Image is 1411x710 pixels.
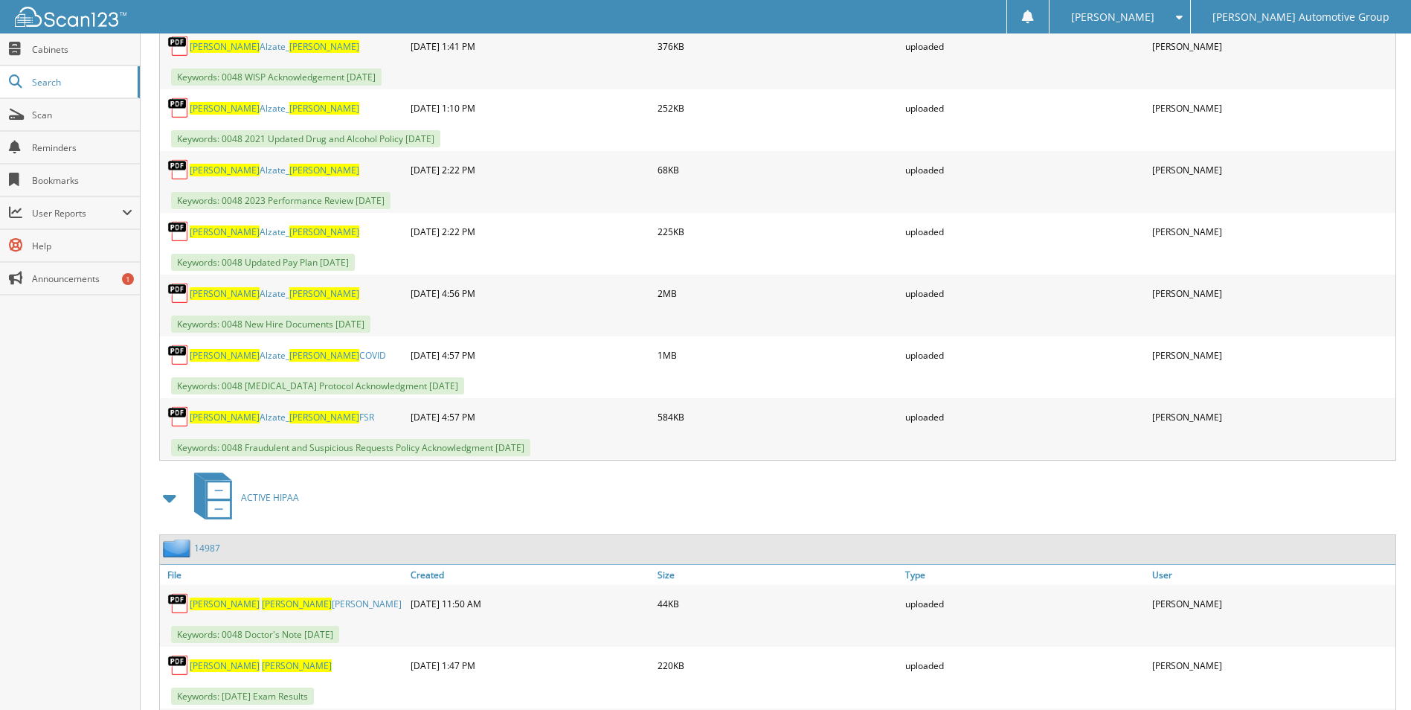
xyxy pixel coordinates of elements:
span: [PERSON_NAME] [190,164,260,176]
span: Announcements [32,272,132,285]
span: Bookmarks [32,174,132,187]
div: uploaded [901,217,1148,246]
div: 1 [122,273,134,285]
div: [DATE] 1:10 PM [407,93,654,123]
div: 376KB [654,31,901,61]
img: PDF.png [167,654,190,677]
div: uploaded [901,650,1148,680]
img: PDF.png [167,220,190,243]
span: Keywords: 0048 WISP Acknowledgement [DATE] [171,68,382,86]
div: uploaded [901,340,1148,370]
span: [PERSON_NAME] [289,102,359,115]
img: PDF.png [167,344,190,366]
span: [PERSON_NAME] [289,40,359,53]
a: [PERSON_NAME]Alzate_[PERSON_NAME] [190,40,359,53]
span: Keywords: 0048 Updated Pay Plan [DATE] [171,254,355,271]
div: [PERSON_NAME] [1148,650,1395,680]
span: [PERSON_NAME] [289,287,359,300]
span: Search [32,76,130,89]
div: uploaded [901,31,1148,61]
iframe: Chat Widget [1337,639,1411,710]
span: Keywords: 0048 Fraudulent and Suspicious Requests Policy Acknowledgment [DATE] [171,439,530,456]
span: Keywords: 0048 2023 Performance Review [DATE] [171,192,390,209]
span: [PERSON_NAME] [1071,13,1154,22]
div: 2MB [654,278,901,308]
span: [PERSON_NAME] [190,287,260,300]
a: File [160,565,407,585]
a: Type [901,565,1148,585]
div: [PERSON_NAME] [1148,31,1395,61]
div: [DATE] 11:50 AM [407,589,654,618]
span: Keywords: [DATE] Exam Results [171,688,314,705]
span: [PERSON_NAME] [190,411,260,423]
div: [DATE] 2:22 PM [407,155,654,185]
span: [PERSON_NAME] [190,349,260,362]
div: 1MB [654,340,901,370]
span: [PERSON_NAME] [262,598,332,610]
span: [PERSON_NAME] [262,659,332,672]
div: uploaded [901,278,1148,308]
a: [PERSON_NAME]Alzate_[PERSON_NAME] [190,164,359,176]
div: 225KB [654,217,901,246]
img: PDF.png [167,35,190,57]
a: [PERSON_NAME]Alzate_[PERSON_NAME] [190,287,359,300]
span: [PERSON_NAME] [190,598,260,610]
span: User Reports [32,207,122,220]
span: ACTIVE HIPAA [241,491,299,504]
span: [PERSON_NAME] [190,659,260,672]
a: User [1148,565,1395,585]
span: Keywords: 0048 2021 Updated Drug and Alcohol Policy [DATE] [171,130,440,147]
div: [PERSON_NAME] [1148,217,1395,246]
span: [PERSON_NAME] [289,411,359,423]
span: Cabinets [32,43,132,56]
div: uploaded [901,589,1148,618]
span: [PERSON_NAME] Automotive Group [1212,13,1389,22]
img: PDF.png [167,282,190,304]
div: uploaded [901,155,1148,185]
a: Size [654,565,901,585]
img: PDF.png [167,97,190,119]
a: Created [407,565,654,585]
a: [PERSON_NAME]Alzate_[PERSON_NAME]FSR [190,411,374,423]
img: PDF.png [167,406,190,428]
a: [PERSON_NAME] [PERSON_NAME][PERSON_NAME] [190,598,402,610]
img: folder2.png [163,539,194,557]
span: Keywords: 0048 New Hire Documents [DATE] [171,316,370,333]
div: 68KB [654,155,901,185]
a: ACTIVE HIPAA [185,468,299,527]
div: [PERSON_NAME] [1148,93,1395,123]
img: PDF.png [167,159,190,181]
span: Keywords: 0048 Doctor's Note [DATE] [171,626,339,643]
div: 252KB [654,93,901,123]
div: [DATE] 2:22 PM [407,217,654,246]
div: 44KB [654,589,901,618]
div: [DATE] 1:41 PM [407,31,654,61]
div: [DATE] 4:57 PM [407,340,654,370]
span: Keywords: 0048 [MEDICAL_DATA] Protocol Acknowledgment [DATE] [171,377,464,394]
div: [PERSON_NAME] [1148,589,1395,618]
span: Reminders [32,141,132,154]
div: [PERSON_NAME] [1148,402,1395,432]
img: PDF.png [167,592,190,615]
div: [PERSON_NAME] [1148,155,1395,185]
div: 584KB [654,402,901,432]
a: [PERSON_NAME]Alzate_[PERSON_NAME]COVID [190,349,386,362]
span: Scan [32,109,132,121]
div: 220KB [654,650,901,680]
div: [DATE] 4:57 PM [407,402,654,432]
div: uploaded [901,93,1148,123]
a: 14987 [194,542,220,554]
span: [PERSON_NAME] [190,40,260,53]
div: [DATE] 1:47 PM [407,650,654,680]
span: [PERSON_NAME] [190,226,260,238]
span: [PERSON_NAME] [190,102,260,115]
span: [PERSON_NAME] [289,226,359,238]
span: [PERSON_NAME] [289,349,359,362]
div: [DATE] 4:56 PM [407,278,654,308]
span: [PERSON_NAME] [289,164,359,176]
img: scan123-logo-white.svg [15,7,126,27]
div: [PERSON_NAME] [1148,340,1395,370]
a: [PERSON_NAME] [PERSON_NAME] [190,659,332,672]
span: Help [32,240,132,252]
